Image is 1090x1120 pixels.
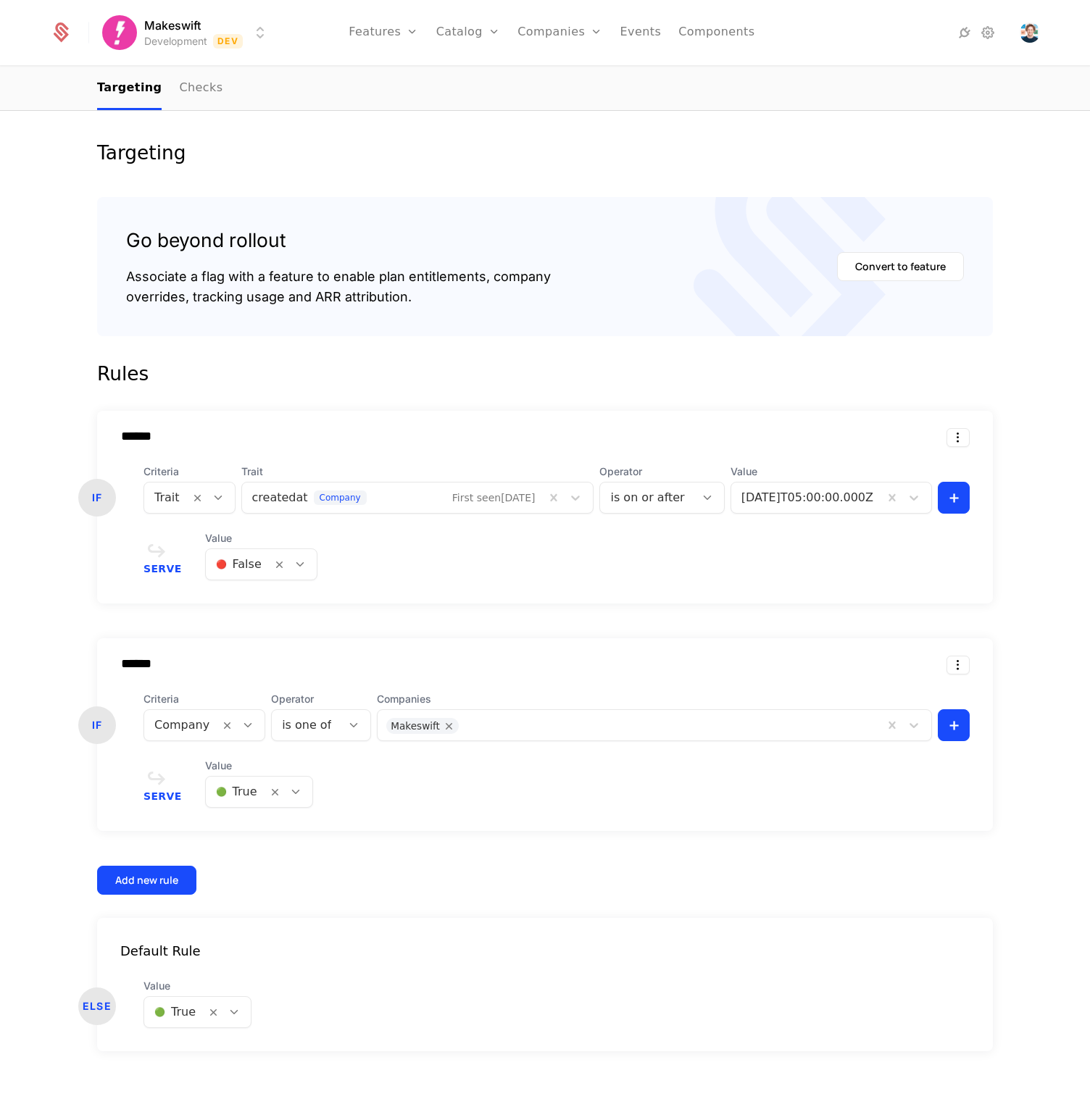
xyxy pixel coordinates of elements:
a: Checks [179,67,222,110]
div: Associate a flag with a feature to enable plan entitlements, company overrides, tracking usage an... [126,267,551,307]
span: Operator [599,464,724,479]
div: Makeswift [391,718,440,734]
button: + [938,482,970,514]
div: Targeting [97,143,993,162]
span: Serve [143,791,182,801]
a: Targeting [97,67,162,110]
div: Add new rule [115,873,178,887]
span: Criteria [143,692,265,706]
span: Dev [213,34,243,49]
ul: Choose Sub Page [97,67,222,110]
div: IF [78,706,116,744]
button: Add new rule [97,866,196,895]
a: Integrations [956,24,973,41]
button: Open user button [1020,22,1040,43]
button: Convert to feature [837,252,964,281]
div: Default Rule [97,941,993,961]
button: Select environment [107,17,269,49]
button: Select action [947,656,970,674]
button: + [938,709,970,741]
span: Operator [271,692,371,706]
div: ELSE [78,987,116,1025]
span: Criteria [143,464,236,479]
span: Value [731,464,932,479]
span: Makeswift [144,17,201,34]
span: Value [205,531,317,546]
span: Value [205,758,313,773]
button: Select action [947,428,970,447]
span: Companies [377,692,932,706]
div: Rules [97,359,993,388]
div: Development [144,34,207,49]
img: Makeswift [102,15,137,50]
span: Trait [241,464,594,479]
span: Serve [143,564,182,574]
span: Value [143,979,251,993]
div: IF [78,479,116,517]
img: Josh Wootonn [1020,22,1040,43]
a: Settings [979,24,997,41]
div: Go beyond rollout [126,226,551,255]
div: Remove Makeswift [440,718,459,734]
nav: Main [97,67,993,110]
